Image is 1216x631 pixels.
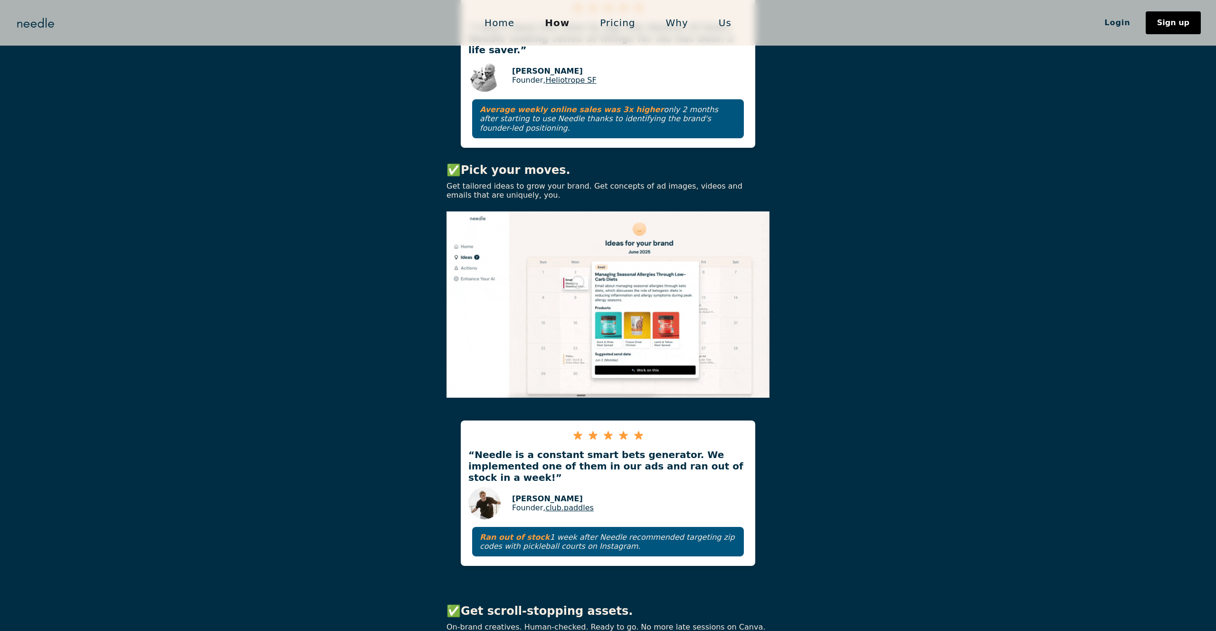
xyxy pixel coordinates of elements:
a: club.paddles [545,503,594,512]
a: How [530,13,585,33]
strong: Pick your moves. [461,163,570,177]
p: [PERSON_NAME] [512,494,594,503]
a: Home [469,13,530,33]
p: Founder, [512,503,594,512]
p: only 2 months after starting to use Needle thanks to identifying the brand's founder-led position... [480,105,736,133]
a: Us [703,13,747,33]
a: Pricing [585,13,650,33]
p: [PERSON_NAME] [512,67,597,76]
p: 1 week after Needle recommended targeting zip codes with pickleball courts on Instagram. [480,533,736,551]
a: Login [1089,15,1146,31]
div: Sign up [1157,19,1189,27]
p: ✅ [446,604,769,619]
strong: Get scroll-stopping assets. [461,604,633,618]
a: Heliotrope SF [545,76,596,85]
p: Get tailored ideas to grow your brand. Get concepts of ad images, videos and emails that are uniq... [446,182,769,200]
strong: Average weekly online sales was 3x higher [480,105,664,114]
a: Why [651,13,703,33]
a: Sign up [1146,11,1201,34]
p: “Needle is a constant smart bets generator. We implemented one of them in our ads and ran out of ... [461,449,755,483]
p: ✅ [446,163,769,178]
p: Founder, [512,76,597,85]
strong: Ran out of stock [480,533,550,542]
